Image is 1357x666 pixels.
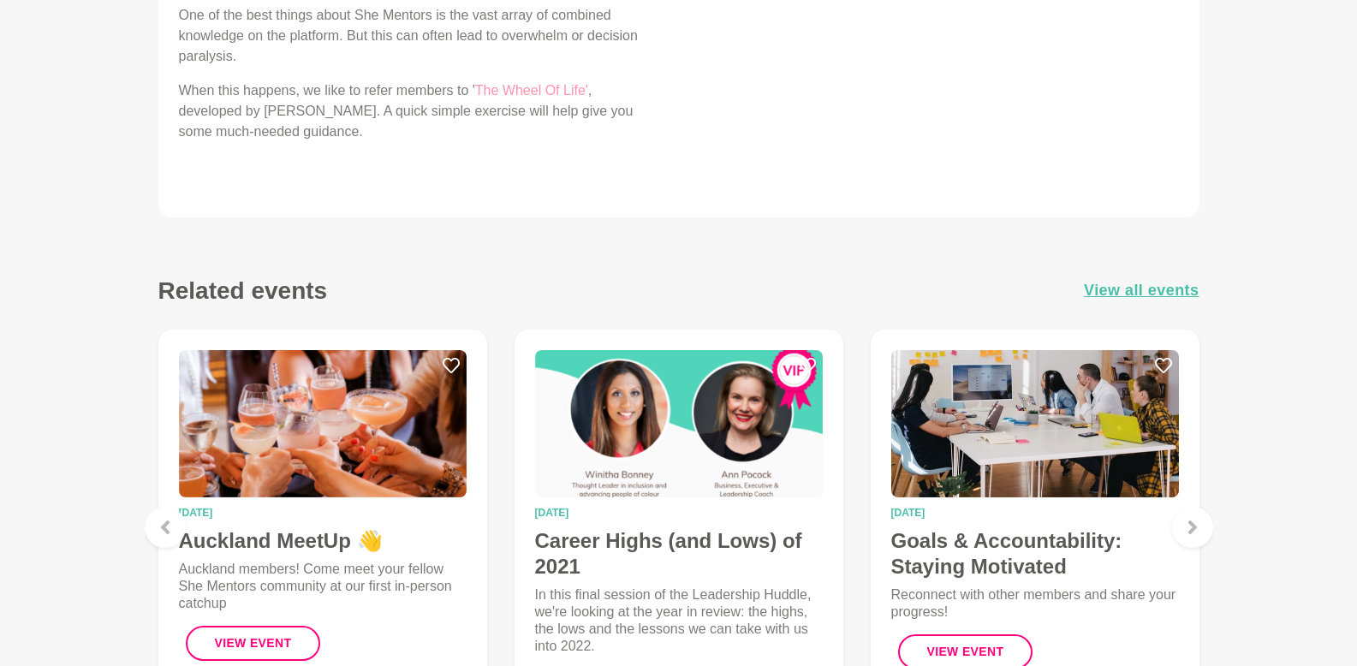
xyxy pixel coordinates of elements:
img: Goals & Accountability: Staying Motivated [891,350,1179,497]
p: Reconnect with other members and share your progress! [891,586,1179,621]
h4: Goals & Accountability: Staying Motivated [891,528,1179,580]
time: [DATE] [535,508,823,518]
button: View Event [186,626,321,661]
a: The Wheel Of Life' [475,83,588,98]
img: Auckland MeetUp 👋 [179,350,467,497]
h4: Auckland MeetUp 👋 [179,528,467,554]
h3: Related events [158,276,328,306]
a: View all events [1084,278,1199,303]
p: One of the best things about She Mentors is the vast array of combined knowledge on the platform.... [179,5,652,67]
img: Career Highs (and Lows) of 2021 [535,350,823,497]
p: In this final session of the Leadership Huddle, we're looking at the year in review: the highs, t... [535,586,823,655]
h4: Career Highs (and Lows) of 2021 [535,528,823,580]
time: [DATE] [179,508,467,518]
time: [DATE] [891,508,1179,518]
p: When this happens, we like to refer members to ' , developed by [PERSON_NAME]. A quick simple exe... [179,80,652,142]
p: Auckland members! Come meet your fellow She Mentors community at our first in-person catchup [179,561,467,612]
